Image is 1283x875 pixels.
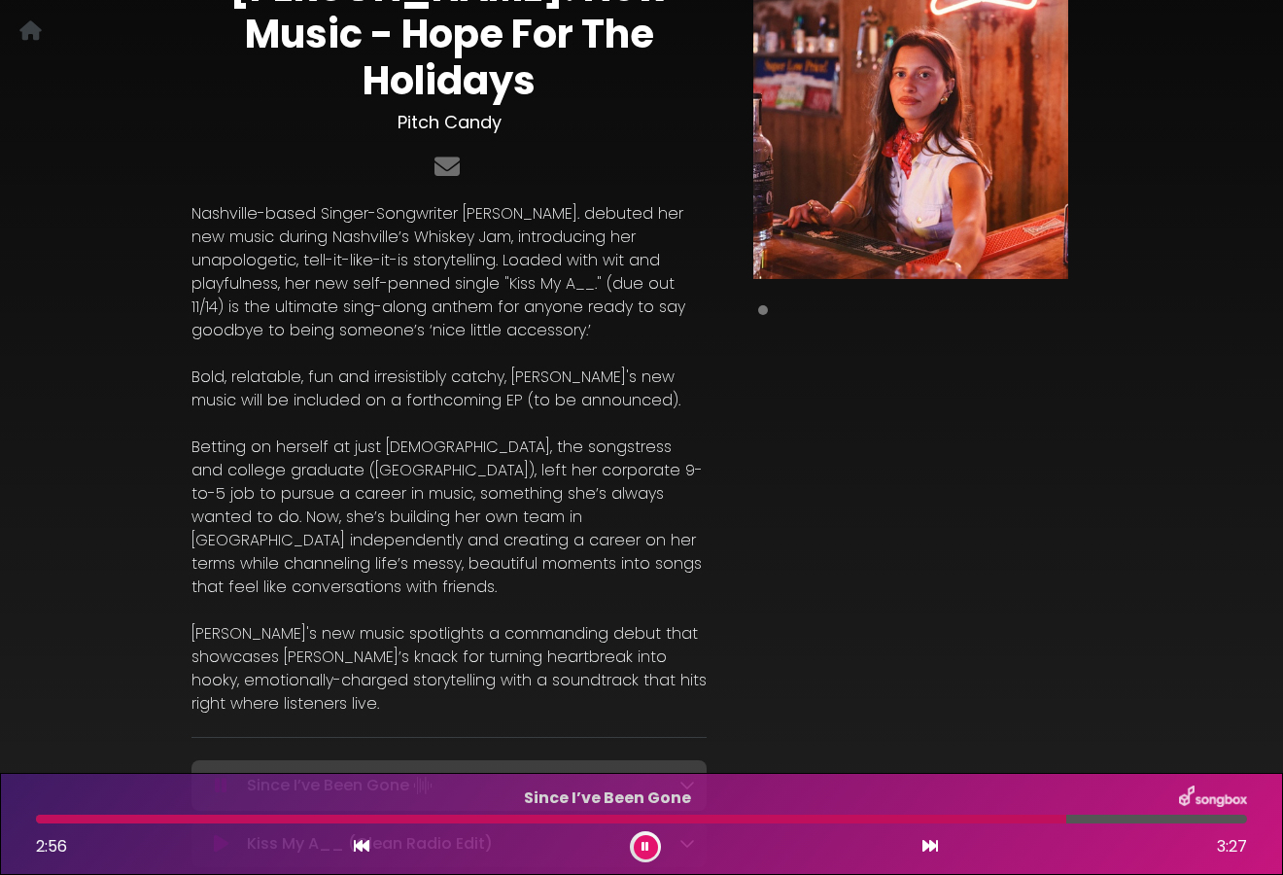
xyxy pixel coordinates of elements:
[409,772,436,799] img: waveform4.gif
[191,112,707,133] h3: Pitch Candy
[36,787,1179,810] p: Since I’ve Been Gone
[1179,786,1247,811] img: songbox-logo-white.png
[191,202,707,342] p: Nashville-based Singer-Songwriter [PERSON_NAME]. debuted her new music during Nashville’s Whiskey...
[191,436,707,599] p: Betting on herself at just [DEMOGRAPHIC_DATA], the songstress and college graduate ([GEOGRAPHIC_D...
[191,622,707,716] p: [PERSON_NAME]'s new music spotlights a commanding debut that showcases [PERSON_NAME]’s knack for ...
[36,835,67,857] span: 2:56
[1217,835,1247,858] span: 3:27
[247,772,679,799] p: Since I’ve Been Gone
[191,366,707,412] p: Bold, relatable, fun and irresistibly catchy, [PERSON_NAME]'s new music will be included on a for...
